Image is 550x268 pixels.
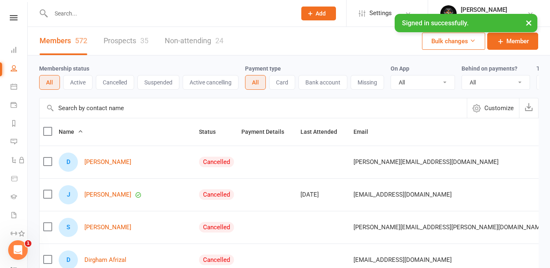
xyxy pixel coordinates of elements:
a: Payments [11,97,27,115]
a: People [11,60,27,78]
a: Members572 [40,27,87,55]
div: [DATE] [300,191,346,198]
a: Non-attending24 [165,27,223,55]
span: Add [316,10,326,17]
a: Product Sales [11,170,27,188]
button: Add [301,7,336,20]
span: Payment Details [241,128,293,135]
div: 24 [215,36,223,45]
a: [PERSON_NAME] [84,159,131,166]
div: Cancelled [199,189,234,200]
button: Active [63,75,93,90]
a: Member [487,33,538,50]
a: [PERSON_NAME] [84,224,131,231]
button: Last Attended [300,127,346,137]
div: Cancelled [199,157,234,167]
div: Cancelled [199,255,234,265]
img: thumb_image1660268831.png [440,5,457,22]
span: Email [353,128,377,135]
button: Bulk changes [422,33,485,50]
label: Behind on payments? [462,65,517,72]
button: Cancelled [96,75,134,90]
a: Dirgham Afrizal [84,257,126,264]
div: Simone [59,218,78,237]
a: Prospects35 [104,27,148,55]
span: Status [199,128,225,135]
button: Bank account [298,75,347,90]
span: [EMAIL_ADDRESS][DOMAIN_NAME] [353,252,452,268]
span: [PERSON_NAME][EMAIL_ADDRESS][PERSON_NAME][DOMAIN_NAME] [353,219,546,235]
a: [PERSON_NAME] [84,191,131,198]
div: [PERSON_NAME] [461,6,507,13]
label: Membership status [39,65,89,72]
a: Reports [11,115,27,133]
label: Payment type [245,65,281,72]
button: All [245,75,266,90]
button: Payment Details [241,127,293,137]
span: Member [506,36,529,46]
a: Dashboard [11,42,27,60]
span: Last Attended [300,128,346,135]
div: 35 [140,36,148,45]
button: Name [59,127,83,137]
button: All [39,75,60,90]
button: Card [269,75,295,90]
label: On App [391,65,409,72]
div: Freestyle MMA [461,13,507,21]
span: Customize [484,103,514,113]
button: Customize [467,98,519,118]
iframe: Intercom live chat [8,240,28,260]
div: Daniel [59,153,78,172]
button: Active cancelling [183,75,239,90]
button: Email [353,127,377,137]
button: Status [199,127,225,137]
a: Calendar [11,78,27,97]
button: Missing [351,75,384,90]
div: 572 [75,36,87,45]
span: [EMAIL_ADDRESS][DOMAIN_NAME] [353,187,452,202]
input: Search by contact name [40,98,467,118]
button: × [521,14,536,31]
input: Search... [49,8,291,19]
button: Suspended [137,75,179,90]
span: Name [59,128,83,135]
span: 1 [25,240,31,247]
div: Jack [59,185,78,204]
span: Signed in successfully. [402,19,468,27]
span: [PERSON_NAME][EMAIL_ADDRESS][DOMAIN_NAME] [353,154,499,170]
div: Cancelled [199,222,234,233]
span: Settings [369,4,392,22]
